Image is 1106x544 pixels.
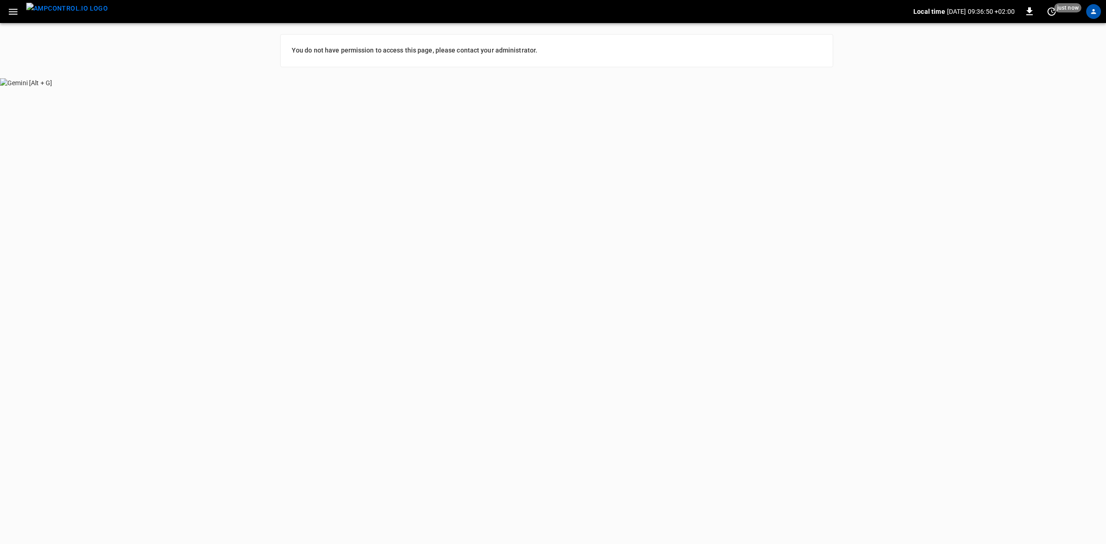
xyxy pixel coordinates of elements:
[1054,3,1082,12] span: just now
[913,7,945,16] p: Local time
[26,3,108,14] img: ampcontrol.io logo
[292,46,822,56] h6: You do not have permission to access this page, please contact your administrator.
[1044,4,1059,19] button: set refresh interval
[1086,4,1101,19] div: profile-icon
[947,7,1015,16] p: [DATE] 09:36:50 +02:00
